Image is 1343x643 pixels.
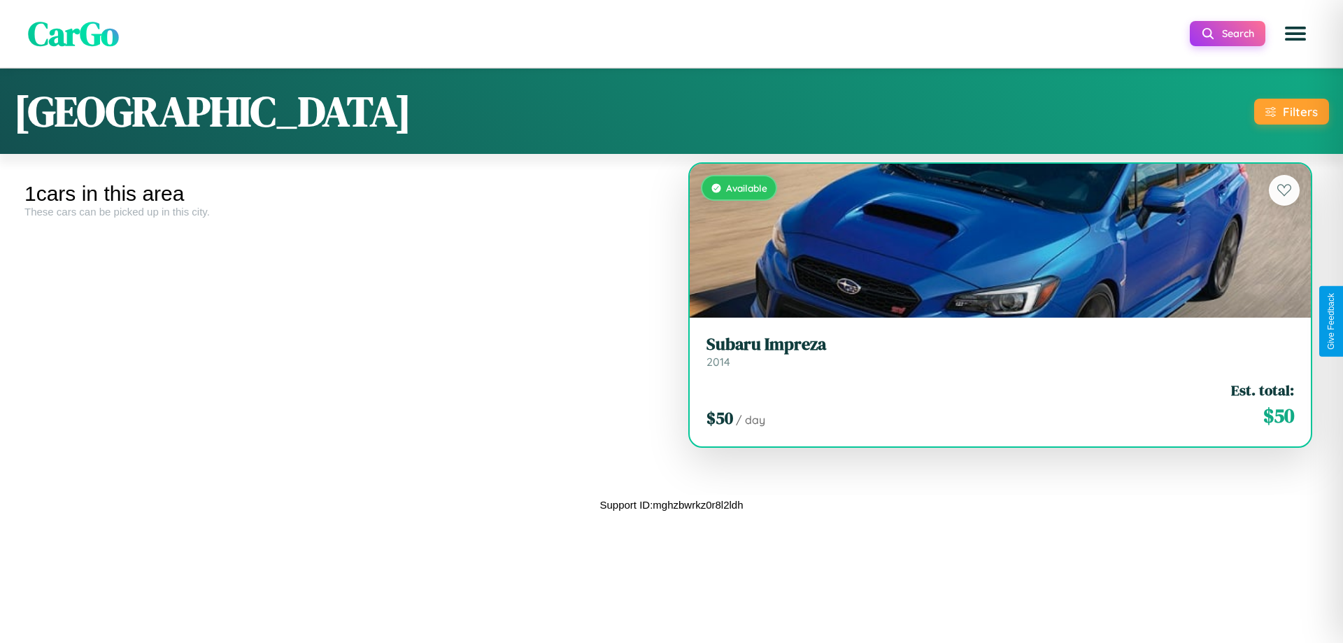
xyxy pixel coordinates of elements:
span: / day [736,413,765,427]
h3: Subaru Impreza [706,334,1294,355]
div: 1 cars in this area [24,182,661,206]
button: Open menu [1276,14,1315,53]
span: $ 50 [706,407,733,430]
div: Give Feedback [1326,293,1336,350]
span: Available [726,182,767,194]
button: Search [1190,21,1265,46]
span: Est. total: [1231,380,1294,400]
div: Filters [1283,104,1318,119]
a: Subaru Impreza2014 [706,334,1294,369]
h1: [GEOGRAPHIC_DATA] [14,83,411,140]
span: 2014 [706,355,730,369]
span: CarGo [28,10,119,57]
p: Support ID: mghzbwrkz0r8l2ldh [599,495,743,514]
span: Search [1222,27,1254,40]
button: Filters [1254,99,1329,125]
div: These cars can be picked up in this city. [24,206,661,218]
span: $ 50 [1263,402,1294,430]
